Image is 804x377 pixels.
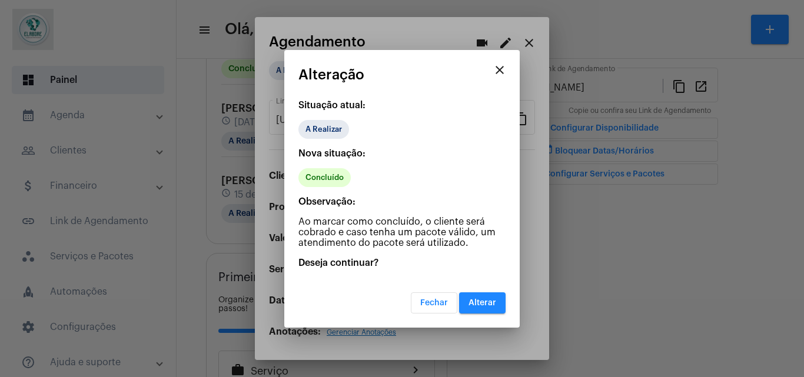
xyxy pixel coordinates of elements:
[493,63,507,77] mat-icon: close
[420,299,448,307] span: Fechar
[469,299,496,307] span: Alterar
[298,120,349,139] mat-chip: A Realizar
[459,292,506,313] button: Alterar
[298,100,506,111] p: Situação atual:
[298,258,506,268] p: Deseja continuar?
[298,216,506,248] p: Ao marcar como concluído, o cliente será cobrado e caso tenha um pacote válido, um atendimento do...
[411,292,457,313] button: Fechar
[298,196,506,207] p: Observação:
[298,67,364,82] span: Alteração
[298,168,351,187] mat-chip: Concluído
[298,148,506,159] p: Nova situação:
